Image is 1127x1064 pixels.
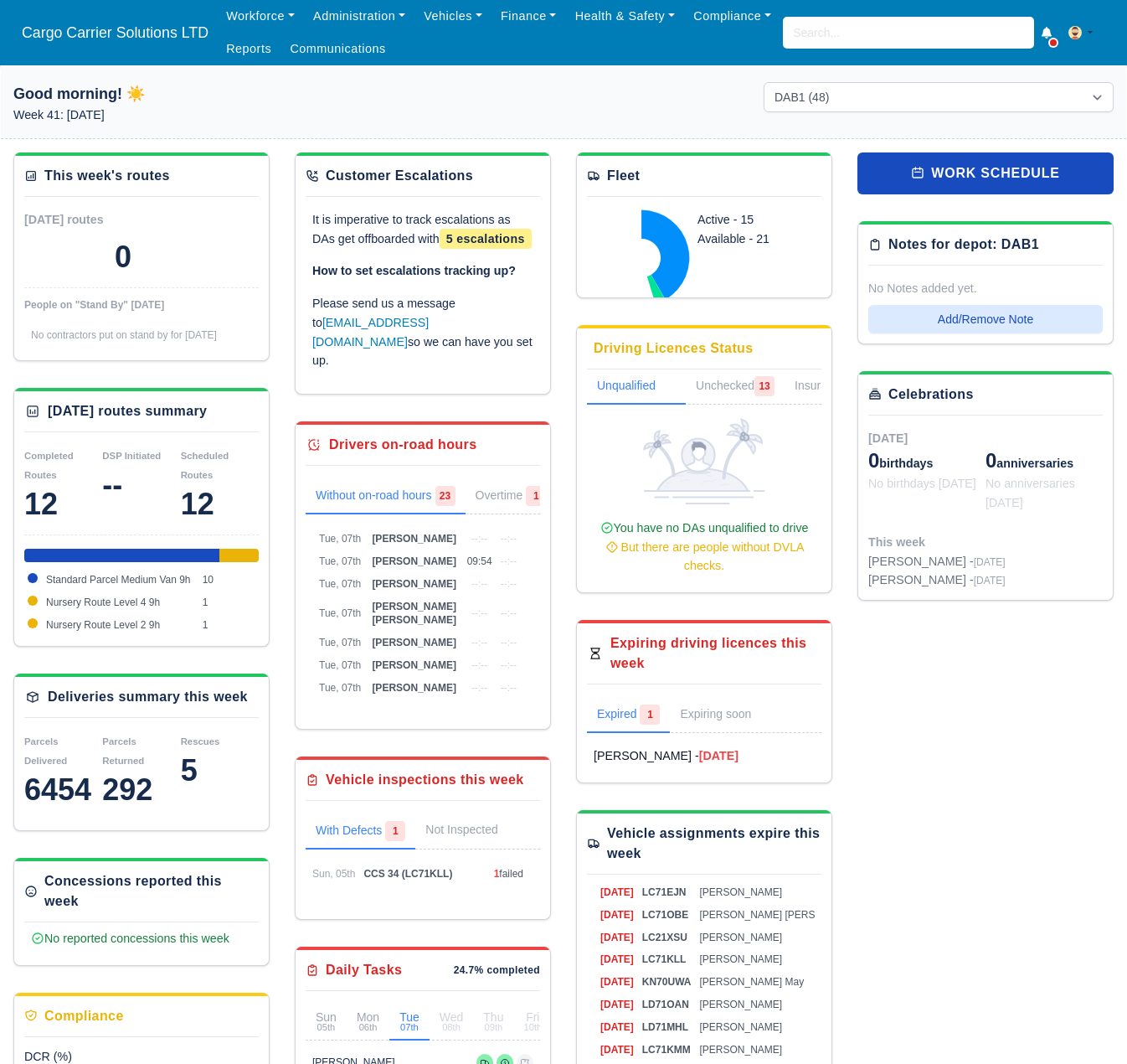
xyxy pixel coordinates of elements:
span: No anniversaries [DATE] [985,477,1075,509]
p: Please send us a message to so we can have you set up. [312,294,533,370]
div: 292 [102,773,180,807]
div: Nursery Route Level 4 9h [219,549,239,562]
small: Completed Routes [24,451,74,480]
span: --:-- [501,682,517,694]
span: LC71EJN [642,886,687,898]
span: Tue, 07th [319,607,361,619]
div: Standard Parcel Medium Van 9h [24,549,219,562]
div: [DATE] routes [24,210,142,230]
p: Week 41: [DATE] [13,106,363,125]
span: No birthdays [DATE] [868,477,976,490]
div: People on "Stand By" [DATE] [24,298,259,312]
span: Cargo Carrier Solutions LTD [13,16,217,49]
span: KN70UWA [642,976,692,988]
div: Drivers on-road hours [329,435,476,455]
a: [EMAIL_ADDRESS][DOMAIN_NAME] [312,316,429,349]
p: How to set escalations tracking up? [312,261,533,281]
span: [DATE] [600,976,634,988]
span: LC71OBE [642,909,688,921]
span: --:-- [501,607,517,619]
div: Nursery Route Level 2 9h [239,549,258,562]
small: 08th [440,1023,464,1032]
span: Standard Parcel Medium Van 9h [46,574,191,586]
div: Wed [440,1011,464,1032]
span: [PERSON_NAME] [PERSON_NAME] [699,909,867,921]
button: Add/Remove Note [868,305,1103,333]
div: Deliveries summary this week [48,687,248,707]
span: 1 [494,868,500,880]
span: Nursery Route Level 2 9h [46,619,160,631]
span: 0 [868,449,879,472]
a: Unqualified [587,369,686,405]
span: [PERSON_NAME] [699,932,782,943]
span: Tue, 07th [319,555,361,567]
span: --:-- [501,533,517,545]
span: [DATE] [974,556,1006,568]
span: [DATE] [600,953,634,965]
small: 09th [483,1023,503,1032]
div: You have no DAs unqualified to drive [594,519,815,576]
div: -- [102,468,180,502]
span: --:-- [471,659,487,671]
p: It is imperative to track escalations as DAs get offboarded with [312,210,533,249]
span: [DATE] [600,1044,634,1056]
div: 12 [181,488,259,521]
span: Tue, 07th [319,659,361,671]
span: --:-- [501,659,517,671]
span: [PERSON_NAME] [372,578,456,590]
td: 1 [198,614,259,637]
span: [PERSON_NAME] [699,1021,782,1033]
input: Search... [783,17,1034,49]
a: Not Inspected [415,814,507,846]
span: LC71KMM [642,1044,691,1056]
div: 6454 [24,773,102,807]
span: --:-- [471,533,487,545]
span: Tue, 07th [319,578,361,590]
span: --:-- [501,555,517,567]
span: [PERSON_NAME] [372,555,456,567]
span: [PERSON_NAME] [372,533,456,545]
small: DSP Initiated [102,451,161,461]
div: Celebrations [888,385,974,405]
div: Active - 15 [697,210,815,230]
span: 1 [526,486,546,506]
small: Parcels Returned [102,736,144,766]
a: With Defects [306,814,415,850]
span: Nursery Route Level 4 9h [46,597,160,608]
div: Expiring driving licences this week [610,633,821,674]
small: 10th [523,1023,542,1032]
div: Customer Escalations [326,166,473,186]
small: 05th [316,1023,337,1032]
div: Thu [483,1011,503,1032]
span: [DATE] [868,431,908,445]
small: 06th [357,1023,379,1032]
span: [DATE] [600,932,634,943]
div: birthdays [868,447,985,474]
span: No contractors put on stand by for [DATE] [31,329,217,341]
span: No reported concessions this week [31,932,229,945]
a: Communications [280,33,395,65]
span: 23 [435,486,455,506]
span: [DATE] [600,886,634,898]
a: Expired [587,698,670,733]
div: Fleet [607,166,640,186]
h1: Good morning! ☀️ [13,82,363,106]
span: LC71KLL [642,953,687,965]
span: [PERSON_NAME] [372,682,456,694]
a: Expiring soon [670,698,785,733]
span: CCS 34 (LC71KLL) [363,868,452,880]
span: --:-- [471,637,487,648]
div: [PERSON_NAME] - [868,552,1006,571]
span: [PERSON_NAME] [372,659,456,671]
div: No Notes added yet. [868,279,1103,298]
div: Driving Licences Status [594,338,754,359]
span: Tue, 07th [319,533,361,545]
span: 09:54 [467,555,492,567]
span: 13 [754,376,774,396]
span: [PERSON_NAME] [372,637,456,648]
span: Tue, 07th [319,637,361,648]
span: Tue, 07th [319,682,361,694]
span: 1 [640,705,660,725]
div: Mon [357,1011,379,1032]
span: LD71MHL [642,1021,688,1033]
